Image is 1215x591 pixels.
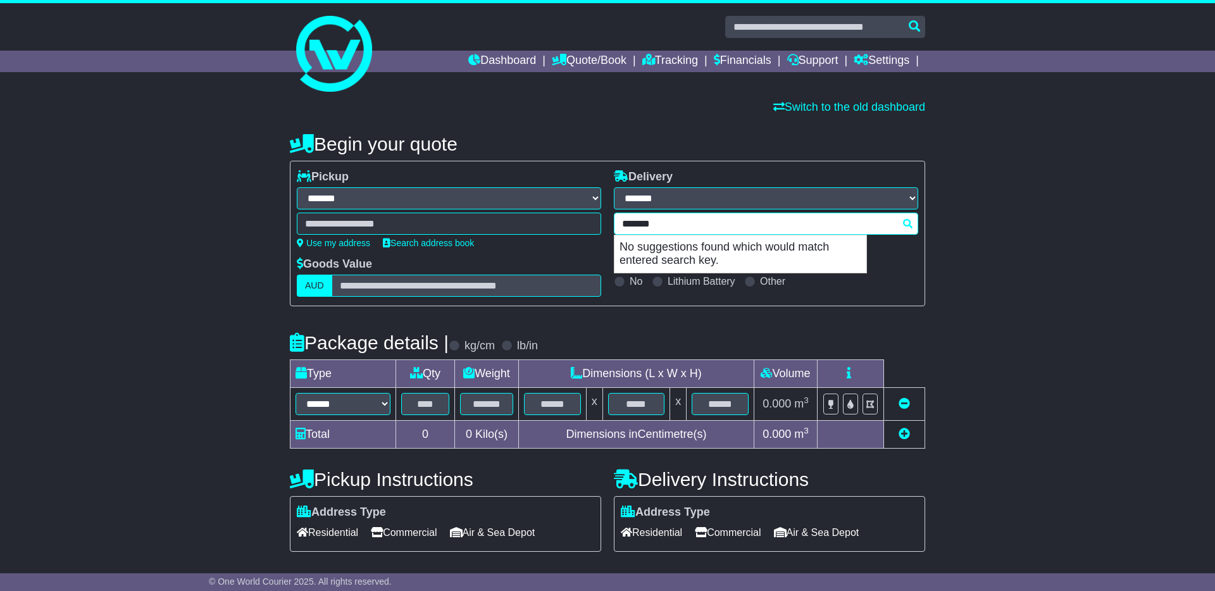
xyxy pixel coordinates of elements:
[630,275,642,287] label: No
[290,134,925,154] h4: Begin your quote
[290,332,449,353] h4: Package details |
[297,170,349,184] label: Pickup
[466,428,472,440] span: 0
[614,213,918,235] typeahead: Please provide city
[290,469,601,490] h4: Pickup Instructions
[754,360,817,388] td: Volume
[517,339,538,353] label: lb/in
[763,428,791,440] span: 0.000
[668,275,735,287] label: Lithium Battery
[297,506,386,519] label: Address Type
[518,421,754,449] td: Dimensions in Centimetre(s)
[297,523,358,542] span: Residential
[290,421,396,449] td: Total
[854,51,909,72] a: Settings
[787,51,838,72] a: Support
[614,235,866,273] p: No suggestions found which would match entered search key.
[297,258,372,271] label: Goods Value
[760,275,785,287] label: Other
[642,51,698,72] a: Tracking
[621,506,710,519] label: Address Type
[396,421,455,449] td: 0
[297,238,370,248] a: Use my address
[670,388,687,421] td: x
[804,426,809,435] sup: 3
[714,51,771,72] a: Financials
[371,523,437,542] span: Commercial
[773,101,925,113] a: Switch to the old dashboard
[804,395,809,405] sup: 3
[614,469,925,490] h4: Delivery Instructions
[455,421,519,449] td: Kilo(s)
[899,397,910,410] a: Remove this item
[763,397,791,410] span: 0.000
[695,523,761,542] span: Commercial
[614,170,673,184] label: Delivery
[586,388,602,421] td: x
[552,51,626,72] a: Quote/Book
[899,428,910,440] a: Add new item
[383,238,474,248] a: Search address book
[774,523,859,542] span: Air & Sea Depot
[468,51,536,72] a: Dashboard
[464,339,495,353] label: kg/cm
[209,576,392,587] span: © One World Courier 2025. All rights reserved.
[621,523,682,542] span: Residential
[794,428,809,440] span: m
[455,360,519,388] td: Weight
[297,275,332,297] label: AUD
[450,523,535,542] span: Air & Sea Depot
[290,360,396,388] td: Type
[518,360,754,388] td: Dimensions (L x W x H)
[396,360,455,388] td: Qty
[794,397,809,410] span: m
